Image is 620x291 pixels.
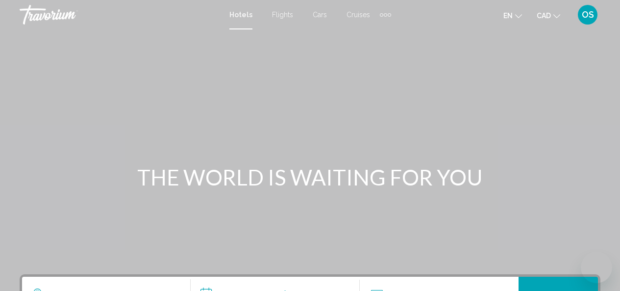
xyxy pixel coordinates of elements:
span: en [503,12,513,20]
a: Cruises [347,11,370,19]
h1: THE WORLD IS WAITING FOR YOU [126,164,494,190]
a: Travorium [20,5,220,25]
button: Change currency [537,8,560,23]
span: CAD [537,12,551,20]
a: Hotels [229,11,252,19]
button: Extra navigation items [380,7,391,23]
a: Flights [272,11,293,19]
a: Cars [313,11,327,19]
span: OS [582,10,594,20]
button: User Menu [575,4,600,25]
iframe: Button to launch messaging window [581,252,612,283]
button: Change language [503,8,522,23]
